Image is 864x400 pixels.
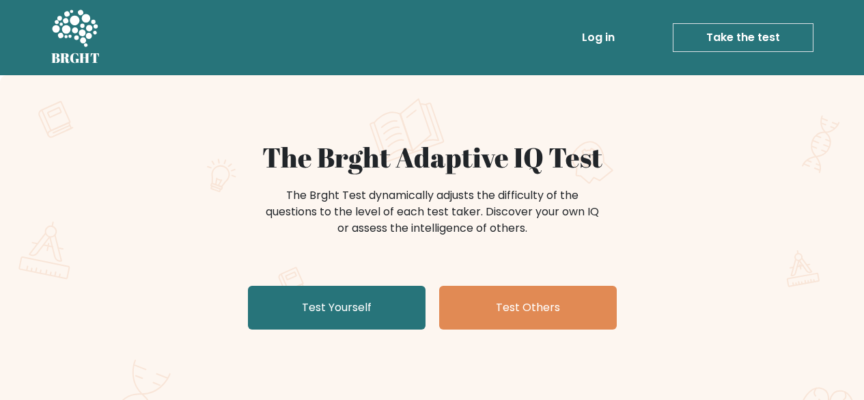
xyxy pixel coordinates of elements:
div: The Brght Test dynamically adjusts the difficulty of the questions to the level of each test take... [262,187,603,237]
a: Log in [576,24,620,51]
a: BRGHT [51,5,100,70]
h1: The Brght Adaptive IQ Test [99,141,766,174]
h5: BRGHT [51,50,100,66]
a: Take the test [673,23,813,52]
a: Test Yourself [248,286,426,330]
a: Test Others [439,286,617,330]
